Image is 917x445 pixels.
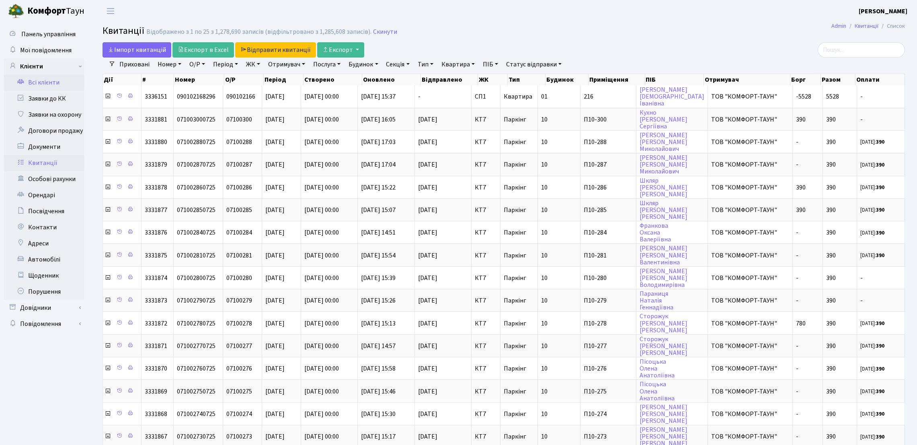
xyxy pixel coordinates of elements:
[226,364,252,373] span: 07100276
[584,365,633,372] span: П10-276
[475,161,497,168] span: КТ7
[177,115,215,124] span: 071003000725
[418,207,468,213] span: [DATE]
[154,58,185,71] a: Номер
[876,342,884,350] b: 390
[860,297,901,304] span: -
[640,221,671,244] a: ФранковаОксанаВалеріївна
[421,74,478,85] th: Відправлено
[541,387,548,396] span: 10
[4,219,84,235] a: Контакти
[101,4,121,18] button: Переключити навігацію
[711,252,789,259] span: ТОВ "КОМФОРТ-ТАУН"
[876,320,884,327] b: 390
[145,138,167,146] span: 3331880
[226,251,252,260] span: 07100281
[224,74,264,85] th: О/Р
[640,131,687,153] a: [PERSON_NAME][PERSON_NAME]Миколайович
[790,74,821,85] th: Борг
[504,138,526,146] span: Паркінг
[640,312,687,335] a: Сторожук[PERSON_NAME][PERSON_NAME]
[504,319,526,328] span: Паркінг
[826,138,836,146] span: 390
[4,300,84,316] a: Довідники
[226,387,252,396] span: 07100275
[475,229,497,236] span: КТ7
[860,320,884,327] small: [DATE]:
[145,183,167,192] span: 3331878
[145,387,167,396] span: 3331869
[4,171,84,187] a: Особові рахунки
[265,296,285,305] span: [DATE]
[265,251,285,260] span: [DATE]
[418,275,468,281] span: [DATE]
[860,93,901,100] span: -
[414,58,437,71] a: Тип
[265,364,285,373] span: [DATE]
[4,58,84,74] a: Клієнти
[418,161,468,168] span: [DATE]
[508,74,546,85] th: Тип
[361,387,396,396] span: [DATE] 15:46
[361,115,396,124] span: [DATE] 16:05
[265,342,285,350] span: [DATE]
[796,160,798,169] span: -
[475,275,497,281] span: КТ7
[304,274,339,282] span: [DATE] 00:00
[541,274,548,282] span: 10
[826,342,836,350] span: 390
[265,274,285,282] span: [DATE]
[310,58,344,71] a: Послуга
[265,115,285,124] span: [DATE]
[541,183,548,192] span: 10
[4,268,84,284] a: Щоденник
[172,42,234,58] a: Експорт в Excel
[541,160,548,169] span: 10
[796,228,798,237] span: -
[438,58,478,71] a: Квартира
[876,252,884,259] b: 390
[145,274,167,282] span: 3331874
[317,42,364,58] button: Експорт
[711,184,789,191] span: ТОВ "КОМФОРТ-ТАУН"
[4,91,84,107] a: Заявки до КК
[504,251,526,260] span: Паркінг
[304,319,339,328] span: [DATE] 00:00
[640,289,673,312] a: ПараницяНаталіяГеннадіївна
[361,206,396,214] span: [DATE] 15:07
[796,364,798,373] span: -
[27,4,66,17] b: Комфорт
[640,85,704,108] a: [PERSON_NAME][DEMOGRAPHIC_DATA]Іванівна
[504,274,526,282] span: Паркінг
[475,252,497,259] span: КТ7
[475,184,497,191] span: КТ7
[475,116,497,123] span: КТ7
[640,403,687,425] a: [PERSON_NAME][PERSON_NAME][PERSON_NAME]
[855,74,905,85] th: Оплати
[831,22,846,30] a: Admin
[640,244,687,267] a: [PERSON_NAME][PERSON_NAME]Валентинівна
[711,297,789,304] span: ТОВ "КОМФОРТ-ТАУН"
[4,203,84,219] a: Посвідчення
[226,319,252,328] span: 07100278
[504,92,532,101] span: Квартира
[418,184,468,191] span: [DATE]
[826,183,836,192] span: 390
[541,115,548,124] span: 10
[860,161,884,169] small: [DATE]:
[796,296,798,305] span: -
[711,275,789,281] span: ТОВ "КОМФОРТ-ТАУН"
[826,92,839,101] span: 5528
[711,229,789,236] span: ТОВ "КОМФОРТ-ТАУН"
[584,275,633,281] span: П10-280
[226,296,252,305] span: 07100279
[503,58,565,71] a: Статус відправки
[584,207,633,213] span: П10-285
[265,138,285,146] span: [DATE]
[304,92,339,101] span: [DATE] 00:00
[146,28,371,36] div: Відображено з 1 по 25 з 1,278,690 записів (відфільтровано з 1,285,608 записів).
[304,138,339,146] span: [DATE] 00:00
[265,319,285,328] span: [DATE]
[796,138,798,146] span: -
[796,251,798,260] span: -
